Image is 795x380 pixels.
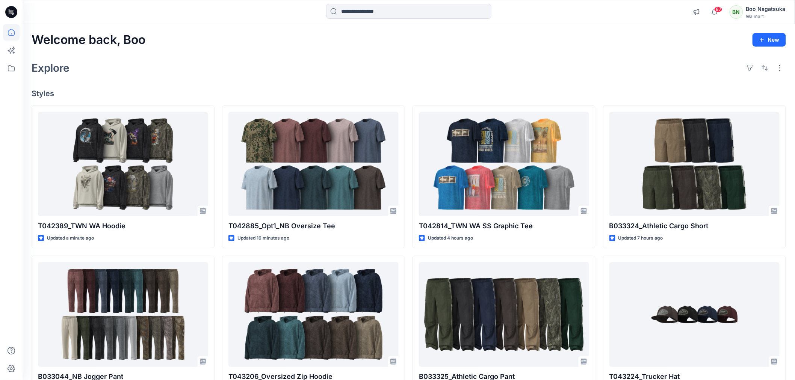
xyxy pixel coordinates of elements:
a: T042389_TWN WA Hoodie [38,112,208,216]
p: Updated 16 minutes ago [237,234,289,242]
button: New [753,33,786,47]
a: T042814_TWN WA SS Graphic Tee [419,112,589,216]
p: T042389_TWN WA Hoodie [38,221,208,231]
p: Updated a minute ago [47,234,94,242]
a: B033324_Athletic Cargo Short [609,112,780,216]
h2: Explore [32,62,70,74]
a: T043224_Trucker Hat [609,262,780,366]
div: BN [730,5,743,19]
a: T042885_Opt1_NB Oversize Tee [228,112,399,216]
p: Updated 4 hours ago [428,234,473,242]
h2: Welcome back, Boo [32,33,145,47]
div: Boo Nagatsuka [746,5,786,14]
a: B033044_NB Jogger Pant [38,262,208,366]
div: Walmart [746,14,786,19]
h4: Styles [32,89,786,98]
a: T043206_Oversized Zip Hoodie [228,262,399,366]
a: B033325_Athletic Cargo Pant [419,262,589,366]
p: T042814_TWN WA SS Graphic Tee [419,221,589,231]
span: 87 [714,6,722,12]
p: B033324_Athletic Cargo Short [609,221,780,231]
p: Updated 7 hours ago [618,234,663,242]
p: T042885_Opt1_NB Oversize Tee [228,221,399,231]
